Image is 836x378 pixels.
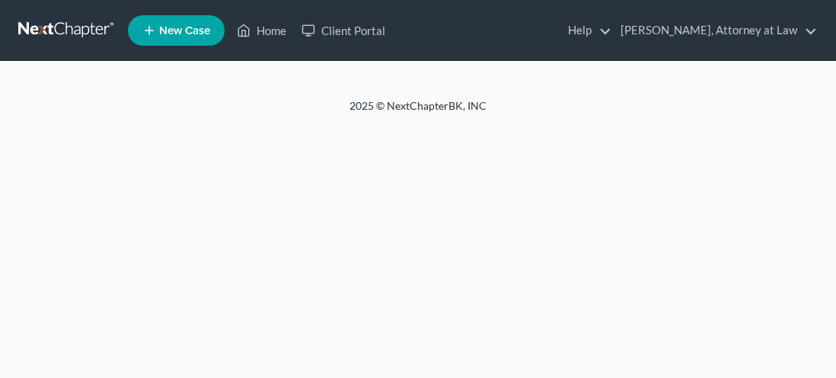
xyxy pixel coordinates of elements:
[229,17,294,44] a: Home
[560,17,611,44] a: Help
[294,17,393,44] a: Client Portal
[128,15,225,46] new-legal-case-button: New Case
[613,17,817,44] a: [PERSON_NAME], Attorney at Law
[53,98,783,126] div: 2025 © NextChapterBK, INC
